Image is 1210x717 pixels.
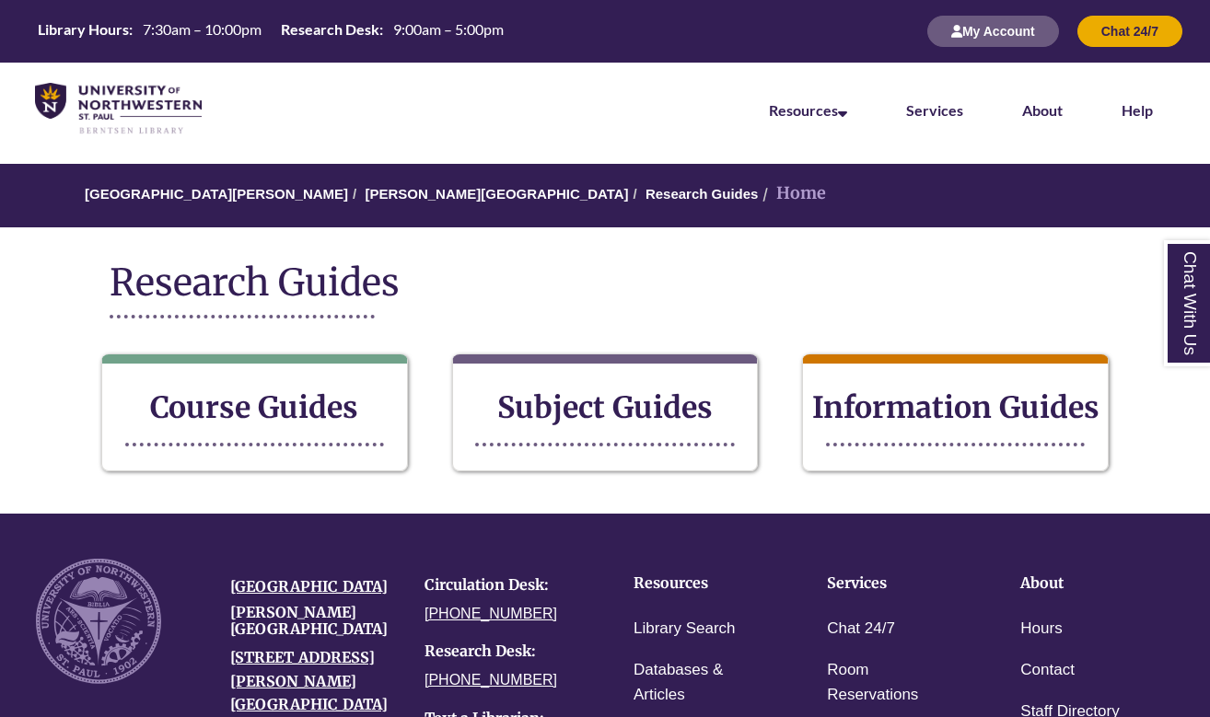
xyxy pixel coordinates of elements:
[1020,657,1075,684] a: Contact
[1077,23,1182,39] a: Chat 24/7
[30,19,511,42] table: Hours Today
[927,23,1059,39] a: My Account
[85,186,348,202] a: [GEOGRAPHIC_DATA][PERSON_NAME]
[425,577,591,594] h4: Circulation Desk:
[827,657,963,709] a: Room Reservations
[812,389,1099,426] strong: Information Guides
[634,616,736,642] a: Library Search
[827,575,963,592] h4: Services
[110,260,400,306] span: Research Guides
[30,19,135,40] th: Library Hours:
[1020,575,1157,592] h4: About
[425,606,557,621] a: [PHONE_NUMBER]
[30,19,511,44] a: Hours Today
[36,559,161,684] img: UNW seal
[230,577,388,596] a: [GEOGRAPHIC_DATA]
[906,101,963,119] a: Services
[1077,16,1182,47] button: Chat 24/7
[497,389,713,426] strong: Subject Guides
[150,389,358,426] strong: Course Guides
[230,605,397,637] h4: [PERSON_NAME][GEOGRAPHIC_DATA]
[35,83,202,135] img: UNWSP Library Logo
[927,16,1059,47] button: My Account
[425,672,557,688] a: [PHONE_NUMBER]
[365,186,628,202] a: [PERSON_NAME][GEOGRAPHIC_DATA]
[769,101,847,119] a: Resources
[425,643,591,660] h4: Research Desk:
[634,575,770,592] h4: Resources
[1022,101,1063,119] a: About
[827,616,895,642] a: Chat 24/7
[1020,616,1062,642] a: Hours
[273,19,386,40] th: Research Desk:
[1122,101,1153,119] a: Help
[758,180,826,207] li: Home
[393,20,504,38] span: 9:00am – 5:00pm
[143,20,262,38] span: 7:30am – 10:00pm
[646,186,759,202] a: Research Guides
[634,657,770,709] a: Databases & Articles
